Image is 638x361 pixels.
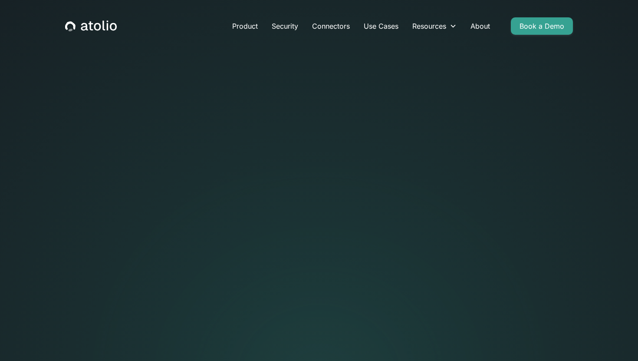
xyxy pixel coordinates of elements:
[265,17,305,35] a: Security
[511,17,573,35] a: Book a Demo
[357,17,405,35] a: Use Cases
[464,17,497,35] a: About
[225,17,265,35] a: Product
[412,21,446,31] div: Resources
[305,17,357,35] a: Connectors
